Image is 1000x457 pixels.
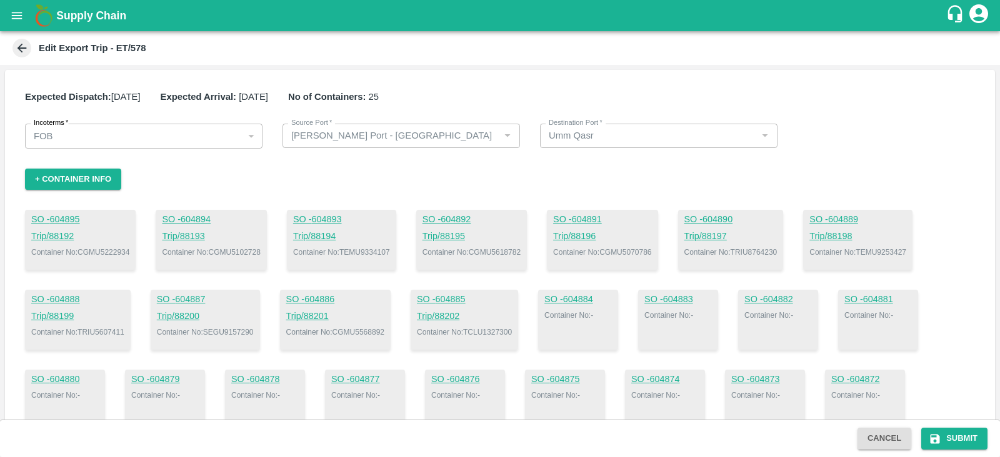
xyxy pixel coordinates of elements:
a: SO -604890 [684,213,777,227]
p: Container No: CGMU5070786 [553,247,651,258]
p: Container No: - [531,390,599,401]
p: Container No: TEMU9334107 [293,247,390,258]
a: SO -604872 [831,373,899,386]
label: Incoterms [34,118,68,128]
a: Trip/88195 [422,230,521,243]
a: SO -604879 [131,373,199,386]
a: Trip/88192 [31,230,129,243]
a: SO -604892 [422,213,521,227]
a: Supply Chain [56,7,946,24]
a: SO -604895 [31,213,129,227]
p: Container No: TRIU5607411 [31,327,124,338]
p: Container No: - [231,390,299,401]
a: SO -604889 [809,213,906,227]
p: Container No: - [744,310,812,321]
a: Trip/88194 [293,230,390,243]
input: Select Destination port [544,127,753,144]
a: SO -604891 [553,213,651,227]
p: Container No: - [131,390,199,401]
img: logo [31,3,56,28]
button: Submit [921,428,987,450]
b: Expected Arrival: [161,92,237,102]
p: Container No: - [644,310,712,321]
label: Destination Port [549,118,602,128]
p: Container No: CGMU5618782 [422,247,521,258]
p: Container No: SEGU9157290 [157,327,254,338]
div: account of current user [967,2,990,29]
b: No of Containers: [288,92,366,102]
p: Container No: - [431,390,499,401]
p: Container No: - [631,390,699,401]
input: Select Source port [286,127,496,144]
div: customer-support [946,4,967,27]
button: open drawer [2,1,31,30]
p: Container No: TRIU8764230 [684,247,777,258]
a: SO -604874 [631,373,699,386]
label: Source Port [291,118,332,128]
a: SO -604884 [544,293,612,307]
p: Container No: - [844,310,912,321]
a: Trip/88198 [809,230,906,243]
a: SO -604882 [744,293,812,307]
a: SO -604881 [844,293,912,307]
p: Container No: CGMU5568892 [286,327,384,338]
p: FOB [34,129,53,143]
p: Container No: CGMU5102728 [162,247,260,258]
p: 25 [288,90,379,104]
a: SO -604893 [293,213,390,227]
a: SO -604880 [31,373,99,386]
a: SO -604894 [162,213,260,227]
b: Supply Chain [56,9,126,22]
a: Trip/88199 [31,310,124,323]
a: SO -604875 [531,373,599,386]
p: Container No: - [31,390,99,401]
p: Container No: - [731,390,799,401]
p: Container No: - [831,390,899,401]
a: Trip/88193 [162,230,260,243]
p: Container No: TEMU9253427 [809,247,906,258]
p: Container No: CGMU5222934 [31,247,129,258]
a: SO -604873 [731,373,799,386]
a: SO -604883 [644,293,712,307]
p: Container No: - [544,310,612,321]
p: Container No: TCLU1327300 [417,327,512,338]
p: [DATE] [25,90,141,104]
a: SO -604887 [157,293,254,307]
p: [DATE] [161,90,268,104]
b: Edit Export Trip - ET/578 [39,43,146,53]
button: Cancel [857,428,911,450]
a: SO -604876 [431,373,499,386]
b: Expected Dispatch: [25,92,111,102]
a: Trip/88197 [684,230,777,243]
a: Trip/88196 [553,230,651,243]
p: Container No: - [331,390,399,401]
a: SO -604877 [331,373,399,386]
button: + Container Info [25,169,121,190]
a: SO -604885 [417,293,512,307]
a: SO -604888 [31,293,124,307]
a: Trip/88202 [417,310,512,323]
a: SO -604886 [286,293,384,307]
a: Trip/88201 [286,310,384,323]
a: SO -604878 [231,373,299,386]
a: Trip/88200 [157,310,254,323]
